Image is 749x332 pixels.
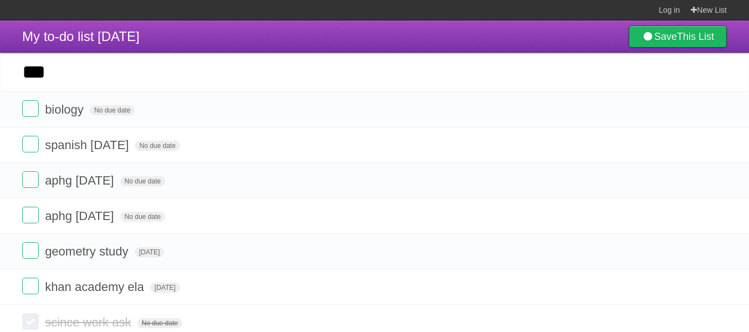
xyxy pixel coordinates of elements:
span: [DATE] [150,283,180,293]
span: geometry study [45,244,131,258]
span: No due date [120,176,165,186]
label: Done [22,100,39,117]
span: biology [45,103,86,116]
span: No due date [135,141,180,151]
a: SaveThis List [629,25,727,48]
span: khan academy ela [45,280,147,294]
label: Done [22,278,39,294]
span: No due date [120,212,165,222]
label: Done [22,207,39,223]
span: aphg [DATE] [45,209,116,223]
span: spanish [DATE] [45,138,131,152]
label: Done [22,242,39,259]
span: My to-do list [DATE] [22,29,140,44]
label: Done [22,171,39,188]
span: No due date [137,318,182,328]
span: No due date [90,105,135,115]
span: [DATE] [135,247,165,257]
span: scince work ask [45,315,134,329]
span: aphg [DATE] [45,173,116,187]
label: Done [22,136,39,152]
label: Done [22,313,39,330]
b: This List [677,31,714,42]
